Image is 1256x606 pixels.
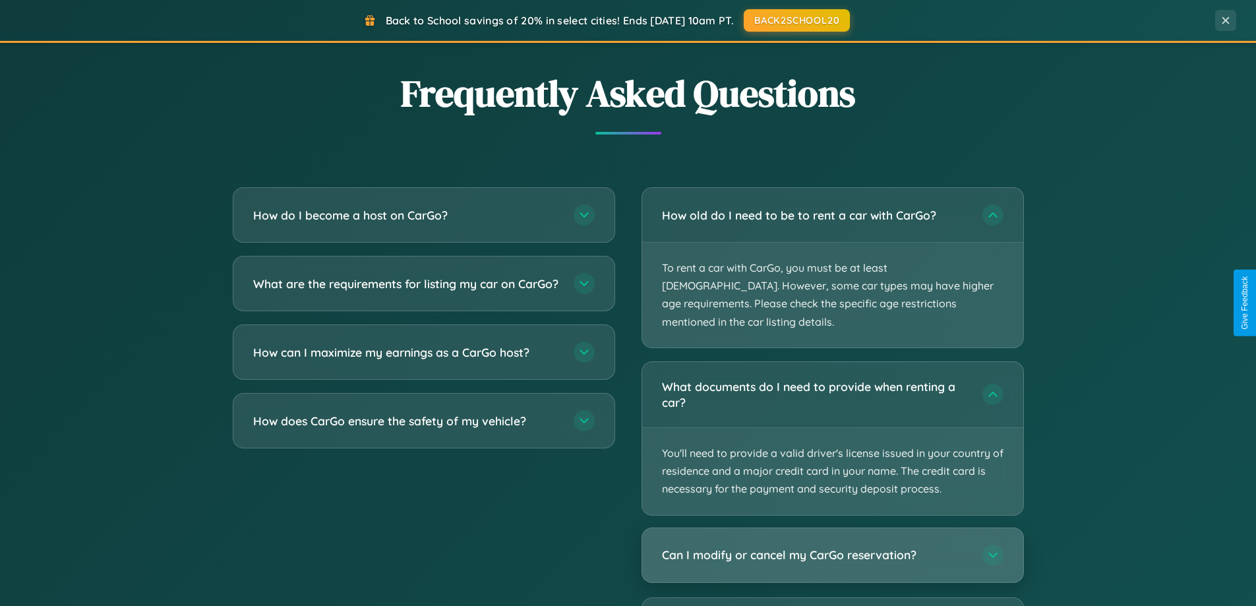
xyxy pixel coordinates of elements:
h3: Can I modify or cancel my CarGo reservation? [662,547,969,563]
span: Back to School savings of 20% in select cities! Ends [DATE] 10am PT. [386,14,734,27]
h3: How can I maximize my earnings as a CarGo host? [253,344,560,361]
p: You'll need to provide a valid driver's license issued in your country of residence and a major c... [642,428,1023,515]
div: Give Feedback [1240,276,1249,330]
h3: How does CarGo ensure the safety of my vehicle? [253,413,560,429]
button: BACK2SCHOOL20 [744,9,850,32]
h2: Frequently Asked Questions [233,68,1024,119]
h3: How old do I need to be to rent a car with CarGo? [662,207,969,224]
h3: What documents do I need to provide when renting a car? [662,379,969,411]
p: To rent a car with CarGo, you must be at least [DEMOGRAPHIC_DATA]. However, some car types may ha... [642,243,1023,348]
h3: What are the requirements for listing my car on CarGo? [253,276,560,292]
h3: How do I become a host on CarGo? [253,207,560,224]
